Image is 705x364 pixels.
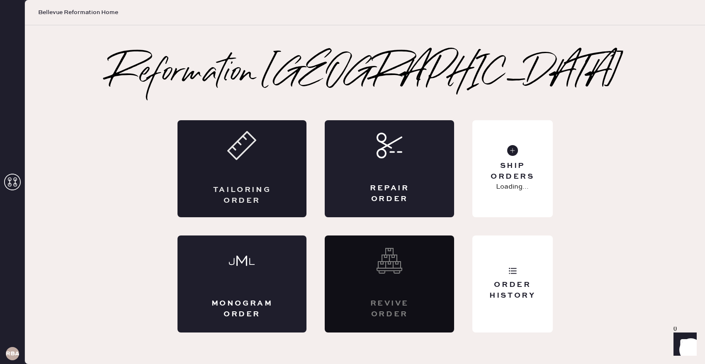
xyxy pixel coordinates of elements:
[211,185,274,206] div: Tailoring Order
[109,57,622,90] h2: Reformation [GEOGRAPHIC_DATA]
[666,327,701,362] iframe: Front Chat
[358,298,421,319] div: Revive order
[479,280,546,301] div: Order History
[496,182,529,192] p: Loading...
[6,351,19,357] h3: RBA
[479,161,546,182] div: Ship Orders
[211,298,274,319] div: Monogram Order
[358,183,421,204] div: Repair Order
[38,8,118,17] span: Bellevue Reformation Home
[325,235,454,332] div: Interested? Contact us at care@hemster.co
